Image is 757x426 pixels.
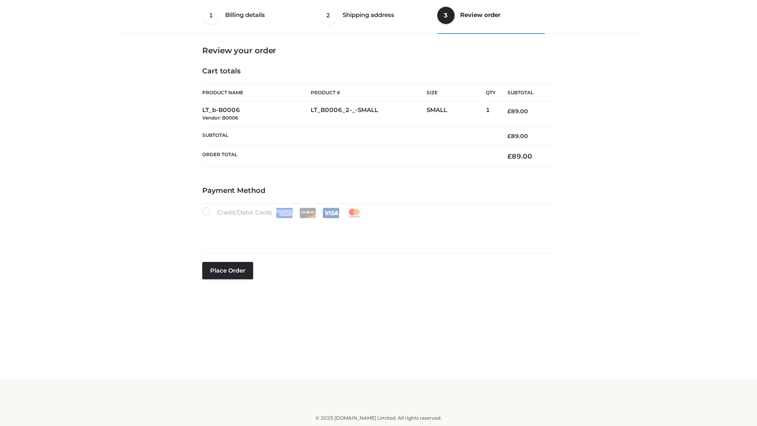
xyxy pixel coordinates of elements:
th: Order Total [202,146,496,167]
small: Vendor: B0006 [202,115,238,121]
label: Credit/Debit Cards [202,207,364,218]
h3: Review your order [202,46,555,55]
h4: Cart totals [202,67,555,76]
th: Product # [311,84,427,102]
span: £ [507,133,511,140]
button: Place order [202,262,253,279]
th: Product Name [202,84,311,102]
td: LT_B0006_2-_-SMALL [311,102,427,127]
th: Size [427,84,482,102]
div: © 2025 [DOMAIN_NAME] Limited. All rights reserved. [117,414,640,422]
img: Mastercard [346,208,363,218]
th: Qty [486,84,496,102]
bdi: 89.00 [507,133,528,140]
bdi: 89.00 [507,108,528,115]
span: £ [507,152,512,160]
td: 1 [486,102,496,127]
td: LT_b-B0006 [202,102,311,127]
td: SMALL [427,102,486,127]
img: Amex [276,208,293,218]
th: Subtotal [496,84,555,102]
h4: Payment Method [202,187,555,195]
bdi: 89.00 [507,152,532,160]
th: Subtotal [202,126,496,146]
iframe: Secure payment input frame [201,217,553,245]
span: £ [507,108,511,115]
img: Discover [299,208,316,218]
img: Visa [323,208,339,218]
